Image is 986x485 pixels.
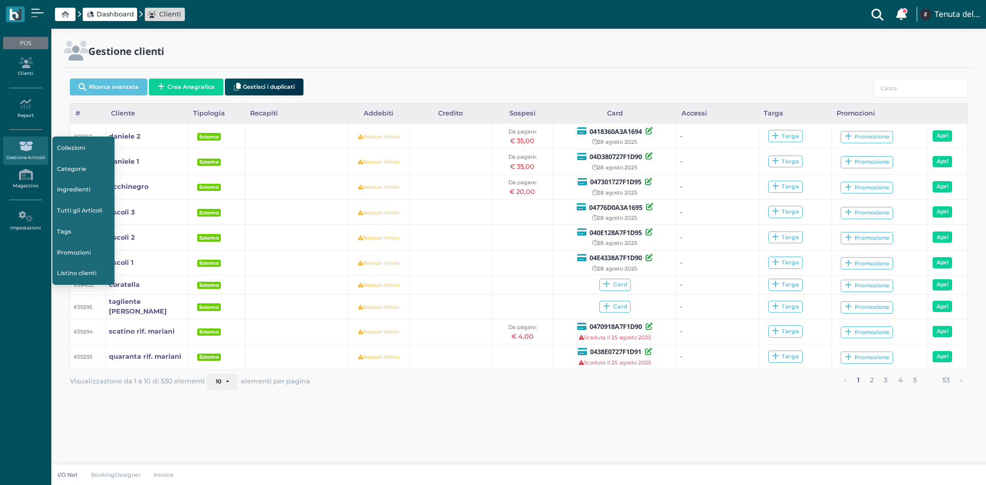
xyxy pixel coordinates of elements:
[508,153,537,160] small: Da pagare:
[73,304,92,311] small: #39295
[109,131,141,141] a: daniele 2
[199,260,219,266] b: Esterno
[772,327,799,335] div: Targa
[148,9,181,19] a: Clienti
[759,104,831,123] div: Targa
[845,209,889,217] div: Promozione
[590,152,642,161] b: 04D380727F1D90
[52,222,115,242] a: Tags
[590,253,642,262] b: 04E4338A7F1D90
[495,332,551,341] div: € 4,00
[109,158,139,165] b: daniele 1
[920,9,931,20] img: ...
[590,322,642,331] b: 0470918A7F1D90
[841,374,850,387] a: pagina precedente
[109,259,134,266] b: ascoli 1
[772,303,799,311] div: Targa
[358,282,400,288] small: Nessun limite
[592,189,637,196] small: 28 agosto 2025
[109,327,175,335] b: scatino rif. mariani
[3,137,48,165] a: Gestione Articoli
[933,301,952,312] a: Apri
[52,159,115,179] a: Categorie
[109,157,139,166] a: daniele 1
[245,104,348,123] div: Recapiti
[109,258,134,267] a: ascoli 1
[358,184,400,190] small: Nessun limite
[199,235,219,241] b: Esterno
[935,10,980,19] h4: Tenuta del Barco
[599,301,631,313] span: Card
[772,183,799,190] div: Targa
[579,334,651,341] small: Scaduta il 25 agosto 2025
[592,164,637,171] small: 28 agosto 2025
[933,156,952,167] a: Apri
[52,201,115,221] a: Tutti gli Articoli
[845,133,889,141] div: Promozione
[874,79,968,98] input: Cerca
[348,104,409,123] div: Addebiti
[495,187,551,197] div: € 20,00
[845,184,889,191] div: Promozione
[491,104,553,123] div: Sospesi
[845,354,889,361] div: Promozione
[913,453,977,476] iframe: Help widget launcher
[845,234,889,242] div: Promozione
[188,104,245,123] div: Tipologia
[3,165,48,193] a: Magazzino
[676,250,759,275] td: -
[772,259,799,266] div: Targa
[358,159,400,165] small: Nessun limite
[957,374,965,387] a: pagina successiva
[207,374,238,390] button: 10
[933,206,952,218] a: Apri
[358,235,400,241] small: Nessun limite
[109,297,185,316] a: tagliente [PERSON_NAME]
[358,304,400,311] small: Nessun limite
[933,326,952,337] a: Apri
[495,162,551,171] div: € 35,00
[358,328,400,335] small: Nessun limite
[358,354,400,360] small: Nessun limite
[109,208,135,216] b: ascoli 3
[70,104,106,123] div: #
[676,344,759,369] td: -
[52,138,115,158] a: Collezioni
[592,215,637,221] small: 28 agosto 2025
[3,37,48,49] div: POS
[106,104,188,123] div: Cliente
[199,184,219,190] b: Esterno
[199,354,219,360] b: Esterno
[73,328,93,335] small: #39294
[508,324,537,331] small: Da pagare:
[199,304,219,310] b: Esterno
[9,9,21,21] img: logo
[409,104,491,123] div: Credito
[3,53,48,81] a: Clienti
[867,374,877,387] a: alla pagina 2
[553,104,676,123] div: Card
[590,347,641,356] b: 0438E0727F1D91
[676,275,759,294] td: -
[845,328,889,336] div: Promozione
[207,374,310,390] div: elementi per pagina
[109,326,175,336] a: scatino rif. mariani
[845,260,889,267] div: Promozione
[933,351,952,362] a: Apri
[86,9,134,19] a: Dashboard
[199,159,219,165] b: Esterno
[910,374,920,387] a: alla pagina 5
[109,182,148,191] a: occhinegro
[508,179,537,186] small: Da pagare:
[358,209,400,216] small: Nessun limite
[109,353,181,360] b: quaranta rif. mariani
[199,134,219,140] b: Esterno
[590,127,642,136] b: 0418360A3A1694
[199,210,219,216] b: Esterno
[933,279,952,290] a: Apri
[109,132,141,140] b: daniele 2
[854,374,863,387] a: alla pagina 1
[772,234,799,241] div: Targa
[109,234,135,241] b: ascoli 2
[149,79,223,95] button: Crea Anagrafica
